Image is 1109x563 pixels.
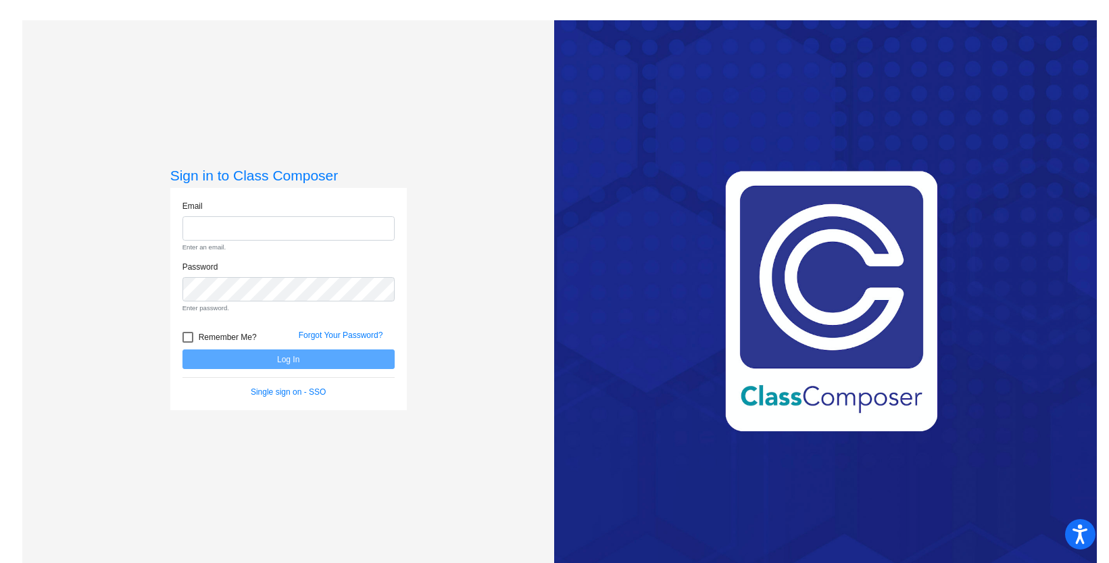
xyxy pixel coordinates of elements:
button: Log In [182,349,395,369]
label: Password [182,261,218,273]
label: Email [182,200,203,212]
small: Enter password. [182,303,395,313]
span: Remember Me? [199,329,257,345]
h3: Sign in to Class Composer [170,167,407,184]
small: Enter an email. [182,243,395,252]
a: Forgot Your Password? [299,331,383,340]
a: Single sign on - SSO [251,387,326,397]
